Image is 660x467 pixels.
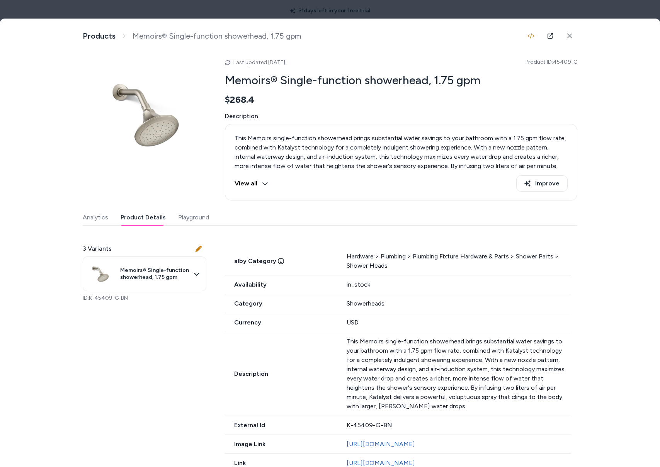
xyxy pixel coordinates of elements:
div: Hardware > Plumbing > Plumbing Fixture Hardware & Parts > Shower Parts > Shower Heads [347,252,571,270]
div: USD [347,318,571,327]
div: in_stock [347,280,571,289]
a: [URL][DOMAIN_NAME] [347,459,415,467]
span: Description [225,112,577,121]
p: This Memoirs single-function showerhead brings substantial water savings to your bathroom with a ... [347,337,571,411]
p: ID: K-45409-G-BN [83,294,206,302]
span: Image Link [225,440,337,449]
button: Playground [178,210,209,225]
button: View all [235,175,268,192]
div: K-45409-G-BN [347,421,571,430]
span: 3 Variants [83,244,112,253]
span: Product ID: 45409-G [526,58,577,66]
span: Category [225,299,337,308]
span: Last updated [DATE] [233,59,285,66]
button: Improve [516,175,568,192]
nav: breadcrumb [83,31,301,41]
h2: Memoirs® Single-function showerhead, 1.75 gpm [225,73,577,88]
button: Memoirs® Single-function showerhead, 1.75 gpm [83,256,206,291]
img: 45409-G-BN_ISO_d2c0019097_rgb [83,53,206,177]
button: Product Details [121,210,166,225]
span: Availability [225,280,337,289]
span: Memoirs® Single-function showerhead, 1.75 gpm [120,267,189,280]
span: $268.4 [225,94,254,105]
span: External Id [225,421,337,430]
a: Products [83,31,116,41]
span: Currency [225,318,337,327]
img: 45409-G-BN_ISO_d2c0019097_rgb [85,258,116,289]
span: alby Category [225,256,337,266]
span: Memoirs® Single-function showerhead, 1.75 gpm [133,31,301,41]
a: [URL][DOMAIN_NAME] [347,440,415,448]
p: This Memoirs single-function showerhead brings substantial water savings to your bathroom with a ... [235,134,568,180]
div: Showerheads [347,299,571,308]
span: Description [225,369,337,379]
button: Analytics [83,210,108,225]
